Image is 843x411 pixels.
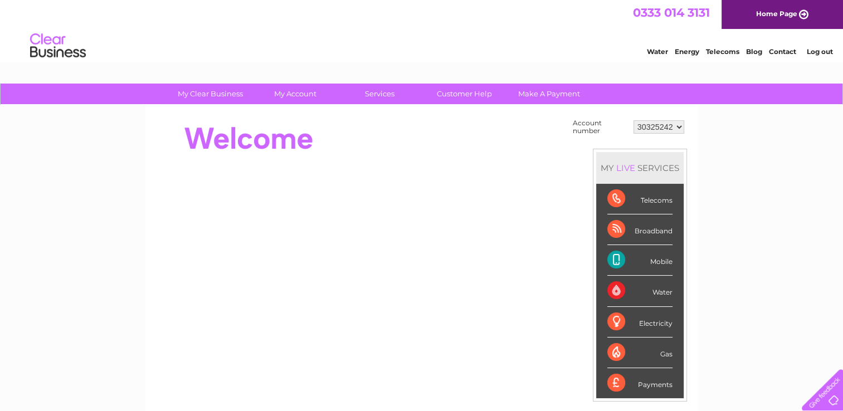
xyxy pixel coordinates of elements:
[503,84,595,104] a: Make A Payment
[607,368,673,398] div: Payments
[607,307,673,337] div: Electricity
[30,29,86,63] img: logo.png
[418,84,510,104] a: Customer Help
[607,245,673,276] div: Mobile
[596,152,684,184] div: MY SERVICES
[614,163,637,173] div: LIVE
[633,6,710,19] a: 0333 014 3131
[159,6,685,54] div: Clear Business is a trading name of Verastar Limited (registered in [GEOGRAPHIC_DATA] No. 3667643...
[607,214,673,245] div: Broadband
[746,47,762,56] a: Blog
[249,84,341,104] a: My Account
[706,47,739,56] a: Telecoms
[334,84,426,104] a: Services
[647,47,668,56] a: Water
[164,84,256,104] a: My Clear Business
[570,116,631,138] td: Account number
[806,47,832,56] a: Log out
[675,47,699,56] a: Energy
[607,276,673,306] div: Water
[607,184,673,214] div: Telecoms
[607,337,673,368] div: Gas
[769,47,796,56] a: Contact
